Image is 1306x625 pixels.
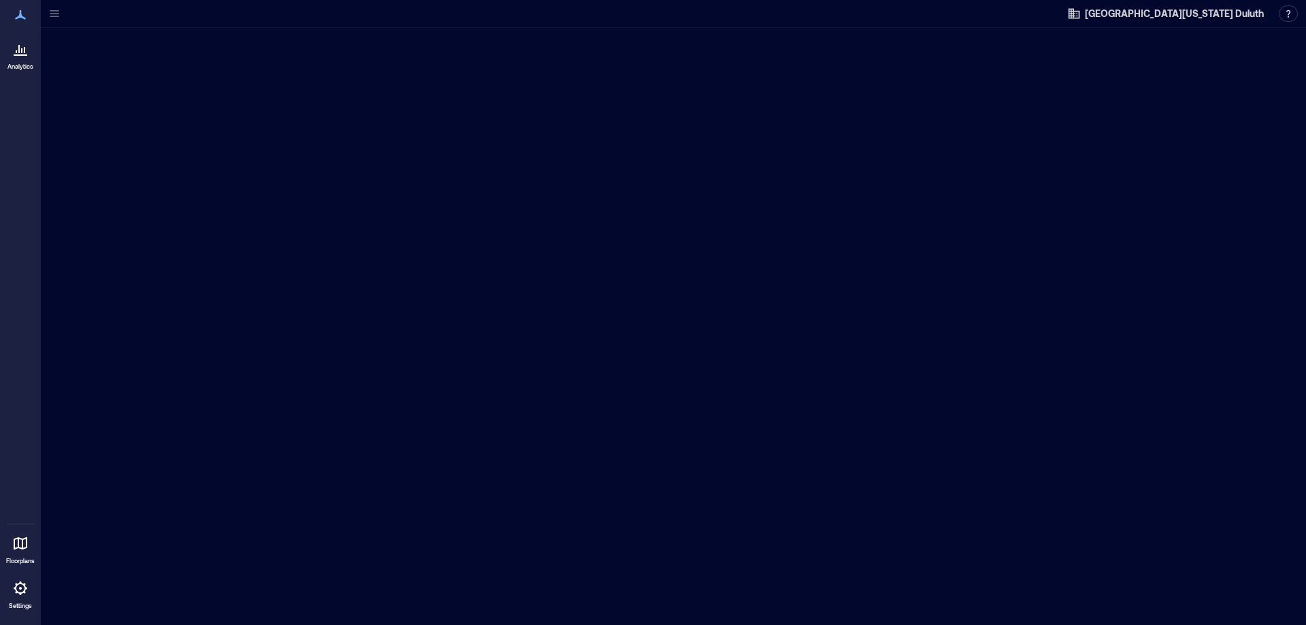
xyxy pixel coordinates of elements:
[4,572,37,614] a: Settings
[6,557,35,565] p: Floorplans
[7,63,33,71] p: Analytics
[3,33,37,75] a: Analytics
[9,602,32,610] p: Settings
[2,527,39,569] a: Floorplans
[1063,3,1268,24] button: [GEOGRAPHIC_DATA][US_STATE] Duluth
[1085,7,1264,20] span: [GEOGRAPHIC_DATA][US_STATE] Duluth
